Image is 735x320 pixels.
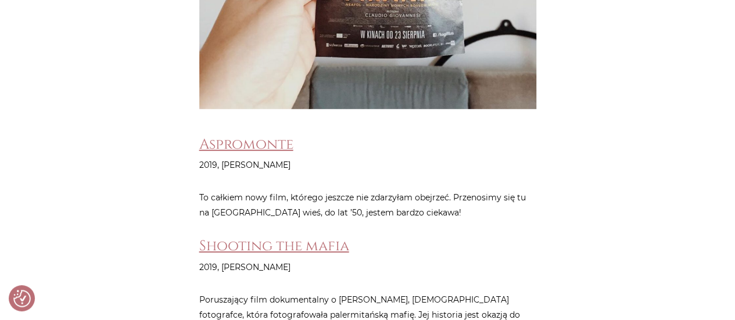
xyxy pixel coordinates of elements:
[199,260,536,275] p: 2019, [PERSON_NAME]
[199,190,536,220] p: To całkiem nowy film, którego jeszcze nie zdarzyłam obejrzeć. Przenosimy się tu na [GEOGRAPHIC_DA...
[13,290,31,307] img: Revisit consent button
[199,135,293,154] a: Aspromonte
[199,157,536,172] p: 2019, [PERSON_NAME]
[199,236,349,256] a: Shooting the mafia
[13,290,31,307] button: Preferencje co do zgód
